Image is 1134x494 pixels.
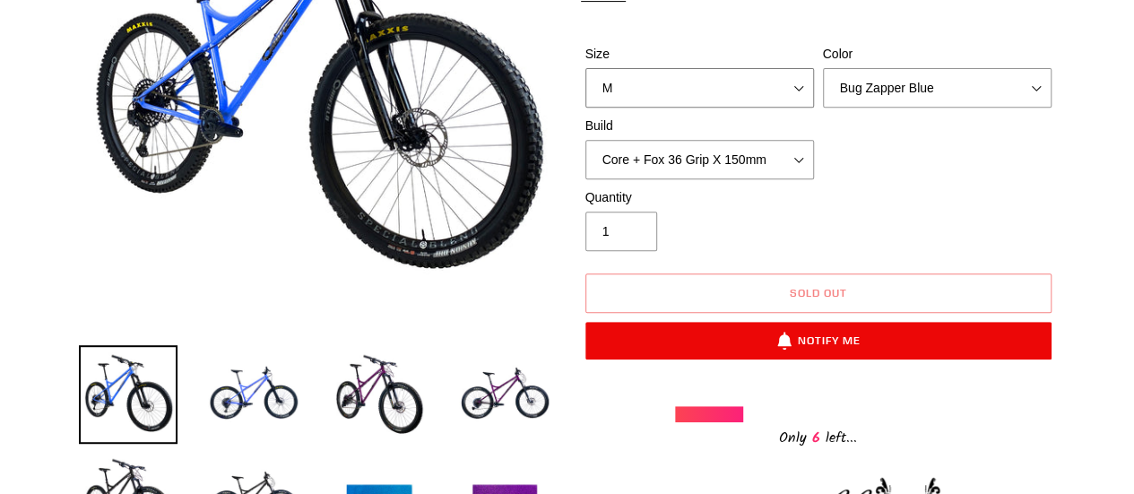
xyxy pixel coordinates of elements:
[675,422,962,450] div: Only left...
[807,427,826,449] span: 6
[585,273,1052,313] button: Sold out
[585,188,814,207] label: Quantity
[790,286,847,299] span: Sold out
[455,345,554,444] img: Load image into Gallery viewer, NIMBLE 9 - Complete Bike
[823,45,1052,64] label: Color
[204,345,303,444] img: Load image into Gallery viewer, NIMBLE 9 - Complete Bike
[330,345,428,444] img: Load image into Gallery viewer, NIMBLE 9 - Complete Bike
[79,345,177,444] img: Load image into Gallery viewer, NIMBLE 9 - Complete Bike
[585,322,1052,360] button: Notify Me
[585,45,814,64] label: Size
[585,117,814,135] label: Build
